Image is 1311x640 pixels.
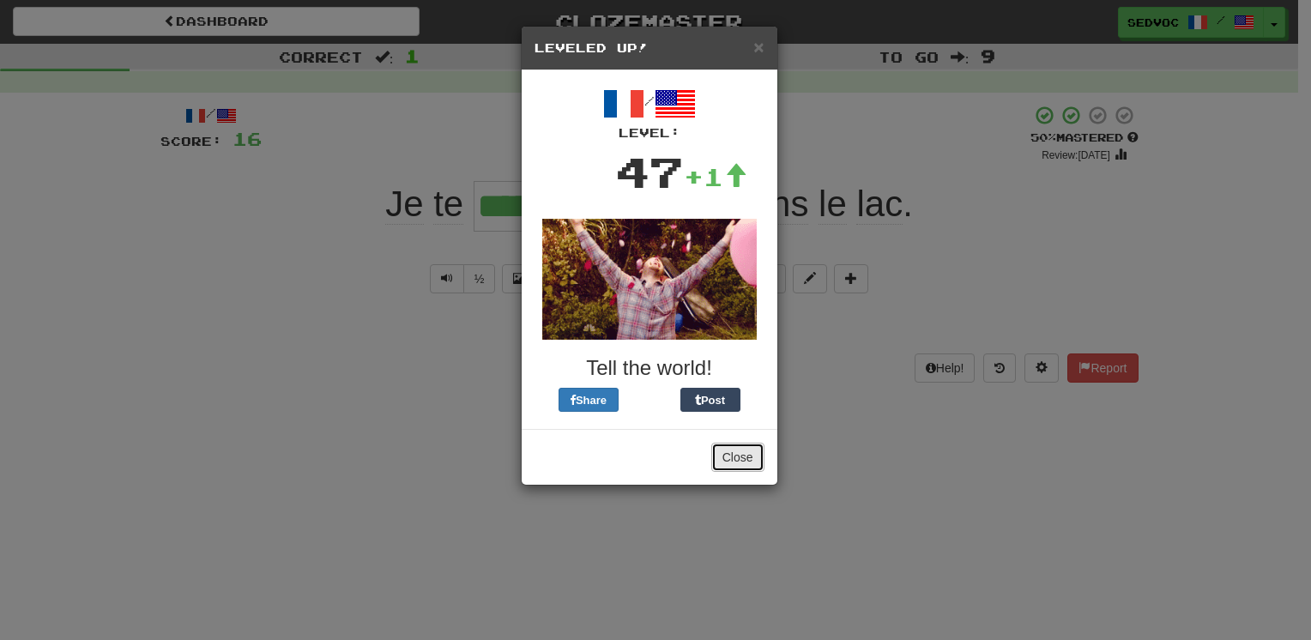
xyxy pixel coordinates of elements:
h3: Tell the world! [535,357,764,379]
button: Close [711,443,764,472]
div: +1 [684,160,747,194]
iframe: X Post Button [619,388,680,412]
img: andy-72a9b47756ecc61a9f6c0ef31017d13e025550094338bf53ee1bb5849c5fd8eb.gif [542,219,757,340]
button: Close [753,38,764,56]
h5: Leveled Up! [535,39,764,57]
button: Post [680,388,740,412]
div: / [535,83,764,142]
div: Level: [535,124,764,142]
button: Share [559,388,619,412]
span: × [753,37,764,57]
div: 47 [615,142,684,202]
